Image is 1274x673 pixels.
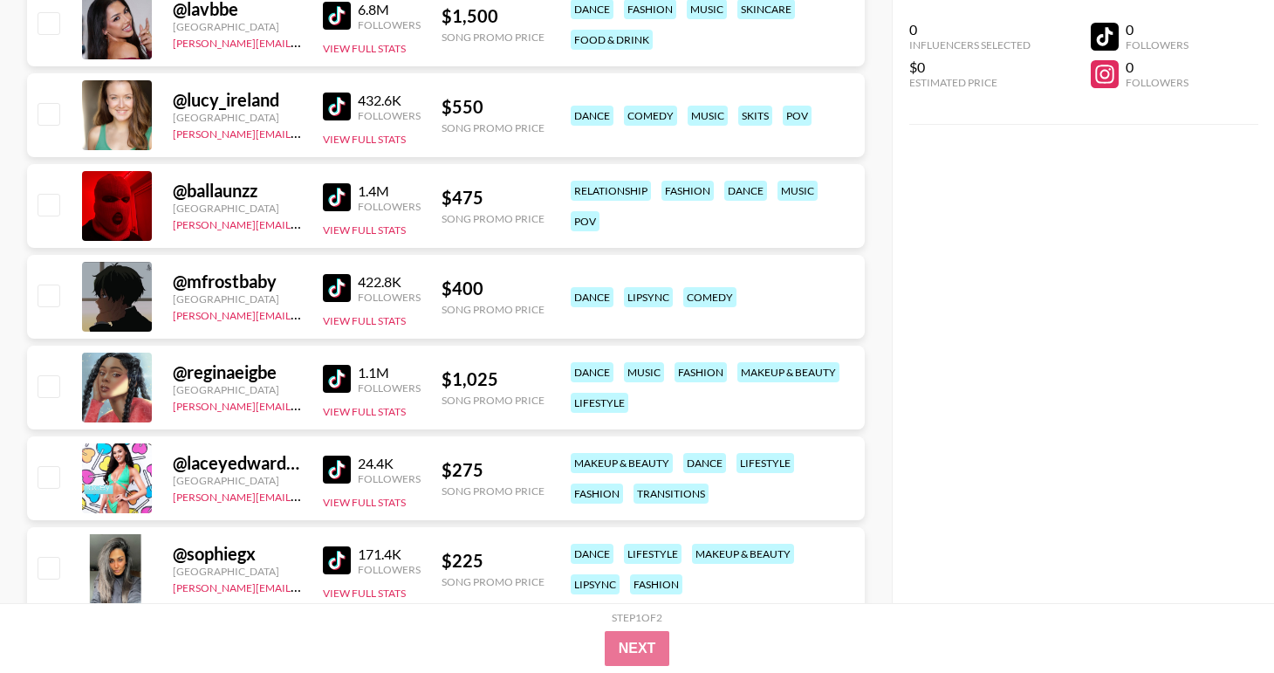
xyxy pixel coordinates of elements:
div: makeup & beauty [692,544,794,564]
div: [GEOGRAPHIC_DATA] [173,565,302,578]
div: 432.6K [358,92,421,109]
div: [GEOGRAPHIC_DATA] [173,20,302,33]
div: makeup & beauty [571,453,673,473]
div: 0 [1126,21,1188,38]
div: @ sophiegx [173,543,302,565]
div: 1.1M [358,364,421,381]
div: $ 400 [442,278,545,299]
div: dance [571,106,613,126]
div: dance [571,544,613,564]
div: Estimated Price [909,76,1031,89]
div: 1.4M [358,182,421,200]
div: fashion [675,362,727,382]
div: fashion [661,181,714,201]
div: dance [571,362,613,382]
img: TikTok [323,2,351,30]
div: [GEOGRAPHIC_DATA] [173,111,302,124]
div: Followers [358,109,421,122]
div: music [688,106,728,126]
div: Followers [358,563,421,576]
div: Song Promo Price [442,575,545,588]
div: [GEOGRAPHIC_DATA] [173,202,302,215]
button: View Full Stats [323,587,406,600]
div: $ 550 [442,96,545,118]
img: TikTok [323,93,351,120]
img: TikTok [323,183,351,211]
div: Followers [358,472,421,485]
img: TikTok [323,274,351,302]
div: $ 225 [442,550,545,572]
iframe: Drift Widget Chat Controller [1187,586,1253,652]
button: View Full Stats [323,496,406,509]
div: relationship [571,181,651,201]
div: Followers [358,200,421,213]
a: [PERSON_NAME][EMAIL_ADDRESS][DOMAIN_NAME] [173,215,431,231]
div: Followers [1126,76,1188,89]
div: Song Promo Price [442,31,545,44]
div: 422.8K [358,273,421,291]
div: dance [724,181,767,201]
div: music [777,181,818,201]
div: $ 1,500 [442,5,545,27]
div: comedy [624,106,677,126]
div: music [624,362,664,382]
div: [GEOGRAPHIC_DATA] [173,292,302,306]
button: View Full Stats [323,314,406,327]
div: $ 475 [442,187,545,209]
div: Followers [358,381,421,395]
div: Followers [358,18,421,31]
div: Song Promo Price [442,212,545,225]
div: [GEOGRAPHIC_DATA] [173,383,302,396]
div: Song Promo Price [442,394,545,407]
a: [PERSON_NAME][EMAIL_ADDRESS][DOMAIN_NAME] [173,396,431,413]
div: lifestyle [736,453,794,473]
div: transitions [634,484,709,504]
div: lipsync [624,287,673,307]
div: $ 1,025 [442,368,545,390]
div: Followers [1126,38,1188,52]
div: pov [783,106,812,126]
div: comedy [683,287,736,307]
div: lifestyle [624,544,682,564]
div: @ laceyedwards90 [173,452,302,474]
div: dance [683,453,726,473]
div: dance [571,287,613,307]
div: 24.4K [358,455,421,472]
div: $ 275 [442,459,545,481]
div: skits [738,106,772,126]
button: View Full Stats [323,405,406,418]
img: TikTok [323,456,351,484]
div: 171.4K [358,546,421,563]
a: [PERSON_NAME][EMAIL_ADDRESS][DOMAIN_NAME] [173,33,431,50]
div: fashion [630,574,682,594]
div: lipsync [571,574,620,594]
button: Next [605,631,670,666]
div: makeup & beauty [737,362,839,382]
div: 0 [1126,58,1188,76]
div: lifestyle [571,393,628,413]
div: [GEOGRAPHIC_DATA] [173,474,302,487]
div: @ mfrostbaby [173,271,302,292]
a: [PERSON_NAME][EMAIL_ADDRESS][DOMAIN_NAME] [173,306,431,322]
div: @ lucy_ireland [173,89,302,111]
a: [PERSON_NAME][EMAIL_ADDRESS][DOMAIN_NAME] [173,124,431,141]
button: View Full Stats [323,223,406,237]
img: TikTok [323,365,351,393]
div: pov [571,211,599,231]
div: Song Promo Price [442,121,545,134]
div: @ ballaunzz [173,180,302,202]
div: Influencers Selected [909,38,1031,52]
div: @ reginaeigbe [173,361,302,383]
div: $0 [909,58,1031,76]
div: 0 [909,21,1031,38]
button: View Full Stats [323,42,406,55]
div: food & drink [571,30,653,50]
div: Step 1 of 2 [612,611,662,624]
div: Followers [358,291,421,304]
div: 6.8M [358,1,421,18]
img: TikTok [323,546,351,574]
div: fashion [571,484,623,504]
a: [PERSON_NAME][EMAIL_ADDRESS][DOMAIN_NAME] [173,487,431,504]
div: Song Promo Price [442,303,545,316]
a: [PERSON_NAME][EMAIL_ADDRESS][DOMAIN_NAME] [173,578,431,594]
